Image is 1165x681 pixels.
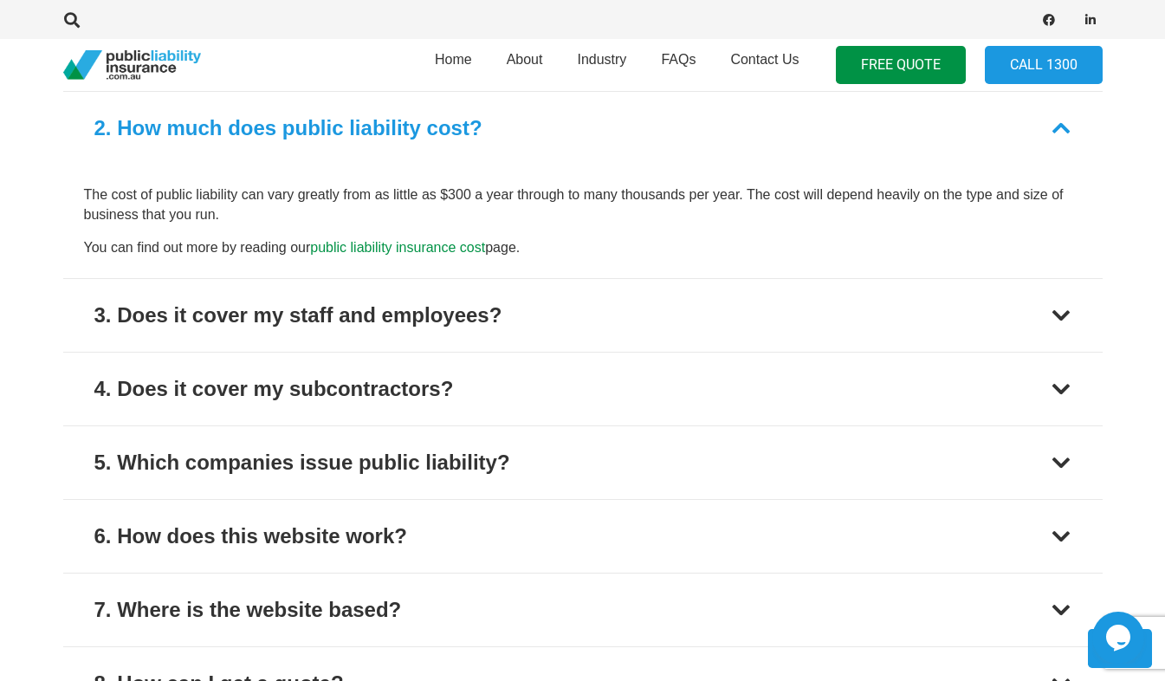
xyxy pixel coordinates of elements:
button: 7. Where is the website based? [63,574,1103,646]
p: The cost of public liability can vary greatly from as little as $300 a year through to many thous... [84,185,1082,224]
button: 5. Which companies issue public liability? [63,426,1103,499]
button: 6. How does this website work? [63,500,1103,573]
a: About [489,34,560,96]
div: 2. How much does public liability cost? [94,113,482,144]
iframe: chat widget [1092,612,1148,664]
button: 4. Does it cover my subcontractors? [63,353,1103,425]
a: pli_logotransparent [63,50,201,81]
a: FAQs [644,34,713,96]
a: public liability insurance cost [310,240,485,255]
a: LinkedIn [1078,8,1103,32]
a: Home [417,34,489,96]
div: 5. Which companies issue public liability? [94,447,510,478]
span: Contact Us [730,52,799,67]
a: Contact Us [713,34,816,96]
a: Call 1300 [985,46,1103,85]
a: Facebook [1037,8,1061,32]
div: 7. Where is the website based? [94,594,402,626]
a: Search [55,12,90,28]
span: FAQs [661,52,696,67]
button: 2. How much does public liability cost? [63,92,1103,165]
div: 6. How does this website work? [94,521,407,552]
span: Industry [577,52,626,67]
a: Back to top [1088,629,1152,668]
span: Home [435,52,472,67]
a: FREE QUOTE [836,46,966,85]
span: About [507,52,543,67]
div: 4. Does it cover my subcontractors? [94,373,454,405]
div: 3. Does it cover my staff and employees? [94,300,502,331]
a: Industry [560,34,644,96]
button: 3. Does it cover my staff and employees? [63,279,1103,352]
p: You can find out more by reading our page. [84,238,1082,257]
